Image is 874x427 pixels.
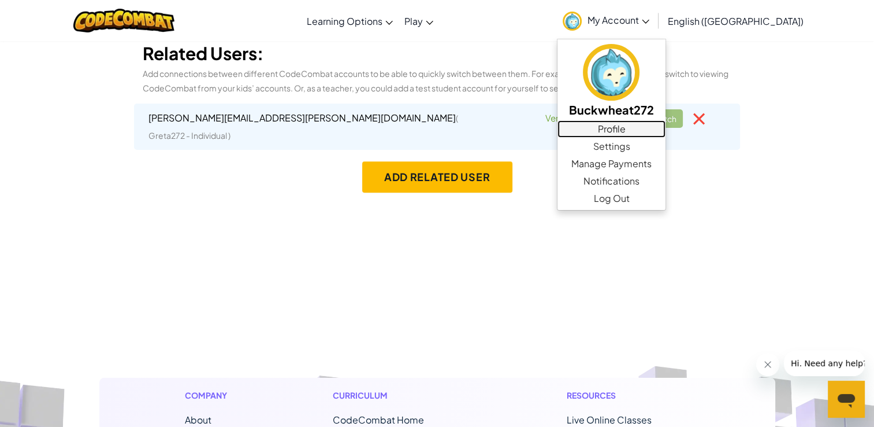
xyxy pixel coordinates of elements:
a: My Account [557,2,655,39]
p: Add connections between different CodeCombat accounts to be able to quickly switch between them. ... [143,67,731,95]
h1: Curriculum [333,389,473,402]
a: Play [399,5,439,36]
a: Live Online Classes [567,414,652,426]
iframe: Button to launch messaging window [828,381,865,418]
img: avatar [583,44,639,101]
button: Add Related User [362,161,512,193]
a: Log Out [557,190,665,207]
img: avatar [563,12,582,31]
a: English ([GEOGRAPHIC_DATA]) [662,5,809,36]
a: About [185,414,211,426]
img: IconCloseRed.svg [690,110,708,128]
span: Play [404,15,423,27]
span: CodeCombat Home [333,414,424,426]
span: Hi. Need any help? [7,8,83,17]
a: Manage Payments [557,155,665,172]
img: CodeCombat logo [73,9,174,32]
div: [PERSON_NAME][EMAIL_ADDRESS][PERSON_NAME][DOMAIN_NAME] [148,109,478,144]
h1: Company [185,389,239,402]
span: My Account [587,14,649,26]
span: Notifications [583,174,639,188]
span: English ([GEOGRAPHIC_DATA]) [668,15,804,27]
a: Settings [557,138,665,155]
div: Verified [495,109,626,126]
span: Learning Options [307,15,382,27]
h1: Resources [567,389,690,402]
a: Notifications [557,172,665,190]
a: Buckwheat272 [557,42,665,120]
a: Learning Options [301,5,399,36]
iframe: Close message [756,353,779,376]
h3: Related Users: [143,41,731,67]
iframe: Message from company [784,351,865,376]
a: Profile [557,120,665,138]
h5: Buckwheat272 [569,101,654,119]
